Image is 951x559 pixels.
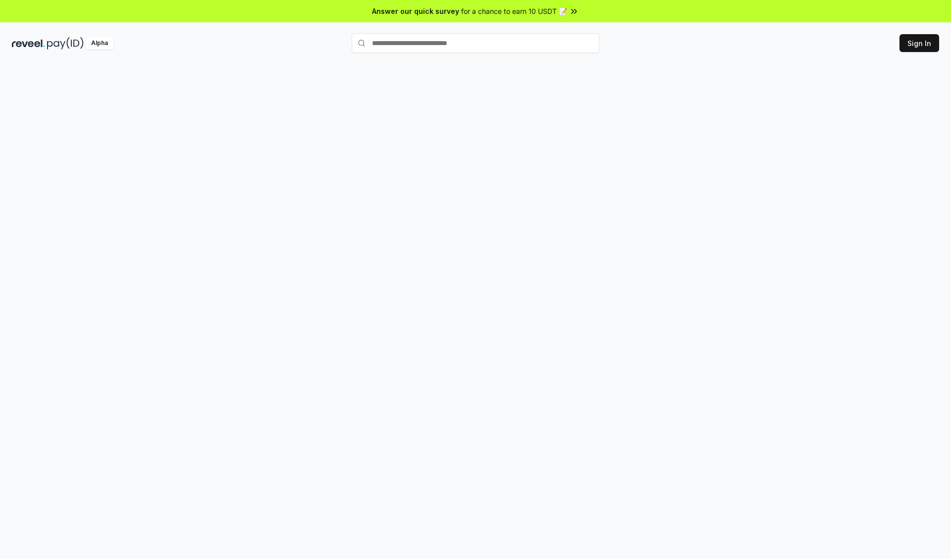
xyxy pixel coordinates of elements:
div: Alpha [86,37,113,50]
span: for a chance to earn 10 USDT 📝 [461,6,567,16]
img: reveel_dark [12,37,45,50]
img: pay_id [47,37,84,50]
button: Sign In [899,34,939,52]
span: Answer our quick survey [372,6,459,16]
